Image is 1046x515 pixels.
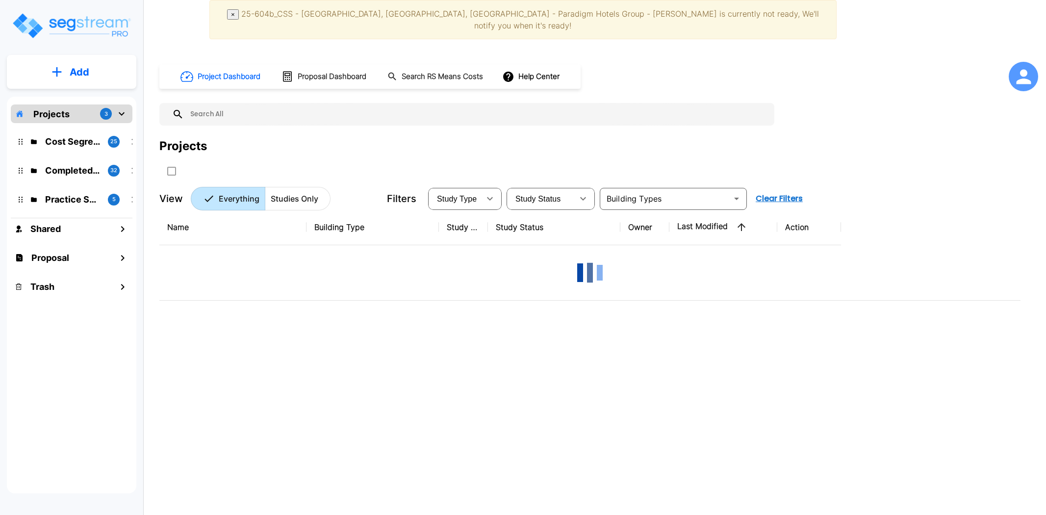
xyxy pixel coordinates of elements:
h1: Proposal [31,251,69,264]
h1: Trash [30,280,54,293]
span: × [231,11,235,18]
h1: Project Dashboard [198,71,260,82]
h1: Search RS Means Costs [402,71,483,82]
div: Projects [159,137,207,155]
th: Study Type [439,209,488,245]
button: Project Dashboard [177,66,266,87]
span: 25-604b_CSS - [GEOGRAPHIC_DATA], [GEOGRAPHIC_DATA], [GEOGRAPHIC_DATA] - Paradigm Hotels Group - [... [241,9,819,30]
span: Study Status [515,195,561,203]
p: Studies Only [271,193,318,205]
button: Add [7,58,136,86]
span: Study Type [437,195,477,203]
th: Last Modified [669,209,777,245]
div: Select [509,185,573,212]
button: SelectAll [162,161,181,181]
p: 5 [112,195,116,204]
button: Proposal Dashboard [278,66,372,87]
input: Building Types [603,192,728,206]
h1: Shared [30,222,61,235]
p: Completed Projects [45,164,100,177]
p: Cost Segregation Studies [45,135,100,148]
th: Study Status [488,209,620,245]
button: Clear Filters [752,189,807,208]
p: Filters [387,191,416,206]
th: Building Type [306,209,439,245]
p: Everything [219,193,259,205]
p: Add [70,65,89,79]
input: Search All [184,103,769,126]
button: Everything [191,187,265,210]
p: 32 [110,166,117,175]
p: View [159,191,183,206]
th: Action [777,209,841,245]
img: Loading [570,253,610,292]
button: Close [227,9,239,20]
p: 3 [104,110,108,118]
p: Projects [33,107,70,121]
th: Owner [620,209,669,245]
div: Select [430,185,480,212]
button: Help Center [500,67,563,86]
h1: Proposal Dashboard [298,71,366,82]
button: Open [730,192,743,206]
button: Search RS Means Costs [383,67,488,86]
div: Platform [191,187,331,210]
img: Logo [11,12,131,40]
p: Practice Samples [45,193,100,206]
th: Name [159,209,306,245]
p: 25 [110,137,117,146]
button: Studies Only [265,187,331,210]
